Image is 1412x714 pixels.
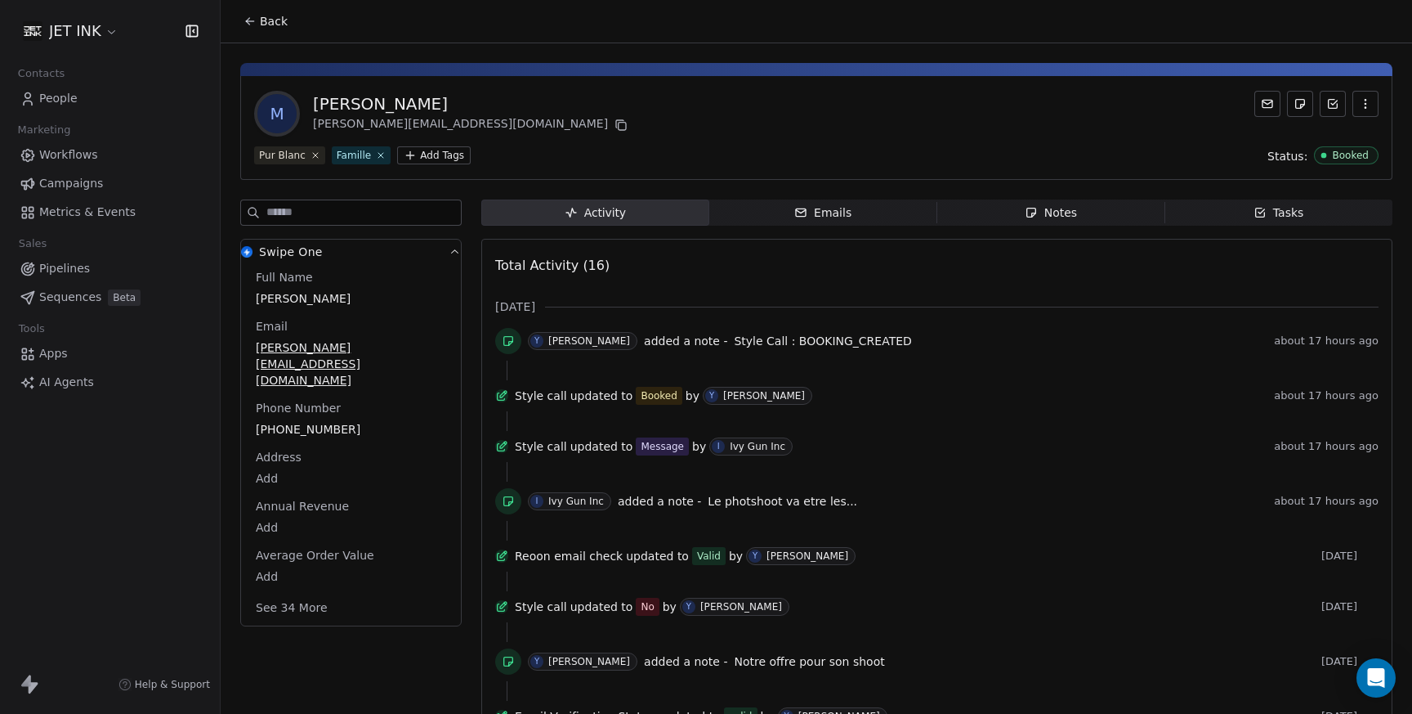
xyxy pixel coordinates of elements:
span: JET INK [49,20,101,42]
div: Booked [1332,150,1369,161]
span: about 17 hours ago [1274,335,1378,348]
a: Metrics & Events [13,199,207,226]
div: [PERSON_NAME] [548,656,630,667]
a: Notre offre pour son shoot [734,652,884,671]
span: Pipelines [39,260,90,277]
div: [PERSON_NAME] [548,335,630,347]
span: about 17 hours ago [1274,440,1378,453]
span: Apps [39,345,68,362]
span: Workflows [39,146,98,164]
div: Open Intercom Messenger [1356,658,1396,698]
div: [PERSON_NAME] [723,390,805,402]
span: Swipe One [259,244,323,260]
span: by [692,438,706,455]
div: Famille [337,148,371,163]
span: Style Call : BOOKING_CREATED [734,335,911,348]
div: I [717,440,720,453]
span: Email [252,318,291,335]
span: updated to [570,438,633,455]
a: Style Call : BOOKING_CREATED [734,331,911,351]
span: [PERSON_NAME] [256,290,446,307]
span: [PERSON_NAME][EMAIL_ADDRESS][DOMAIN_NAME] [256,339,446,388]
span: Style call [515,438,567,455]
span: Le photshoot va etre les... [708,495,857,508]
span: Contacts [11,61,72,86]
span: added a note - [644,333,727,349]
span: [DATE] [1321,550,1378,563]
button: Add Tags [397,146,471,164]
span: about 17 hours ago [1274,389,1378,402]
div: Booked [641,388,677,404]
div: I [536,495,538,508]
span: Back [260,13,288,29]
span: Add [256,568,446,585]
span: Address [252,449,305,465]
span: Metrics & Events [39,204,136,221]
span: Help & Support [135,678,210,691]
div: Tasks [1253,204,1304,222]
span: Full Name [252,269,316,285]
div: Y [534,335,539,348]
span: AI Agents [39,374,94,391]
span: [DATE] [1321,655,1378,668]
span: Tools [11,317,51,341]
span: by [729,548,743,564]
span: [DATE] [1321,600,1378,613]
div: Y [534,655,539,668]
span: Annual Revenue [252,498,352,514]
div: Valid [697,548,721,564]
a: Workflows [13,141,207,168]
span: Style call [515,599,567,615]
a: Apps [13,340,207,367]
div: [PERSON_NAME] [766,550,848,562]
button: See 34 More [246,593,337,622]
div: No [641,599,654,615]
div: [PERSON_NAME] [700,601,782,613]
span: added a note - [618,493,701,510]
div: Emails [794,204,851,222]
span: Reoon email check [515,548,623,564]
span: Sequences [39,289,101,306]
span: Style call [515,388,567,404]
a: SequencesBeta [13,284,207,311]
span: Campaigns [39,175,103,192]
span: [PHONE_NUMBER] [256,421,446,438]
a: AI Agents [13,369,207,396]
span: Beta [108,290,141,306]
div: Y [686,600,691,613]
span: Sales [11,231,54,256]
span: Total Activity (16) [495,258,610,273]
span: Status: [1267,148,1307,164]
span: Marketing [11,118,78,142]
a: Pipelines [13,255,207,282]
span: People [39,90,78,107]
div: [PERSON_NAME][EMAIL_ADDRESS][DOMAIN_NAME] [313,115,631,135]
img: Swipe One [241,246,252,258]
span: updated to [570,599,633,615]
span: about 17 hours ago [1274,495,1378,508]
div: Ivy Gun Inc [730,441,785,452]
div: Notes [1025,204,1077,222]
span: Average Order Value [252,547,378,564]
div: Ivy Gun Inc [548,496,604,507]
a: Help & Support [118,678,210,691]
span: by [663,599,677,615]
div: Message [641,438,684,455]
img: JET%20INK%20Metal.png [23,21,42,41]
span: M [257,94,297,133]
button: Back [234,7,297,36]
span: updated to [626,548,689,564]
span: updated to [570,388,633,404]
div: [PERSON_NAME] [313,92,631,115]
a: Le photshoot va etre les... [708,492,857,511]
div: Pur Blanc [259,148,306,163]
button: Swipe OneSwipe One [241,240,461,269]
div: Swipe OneSwipe One [241,269,461,626]
span: Phone Number [252,400,344,416]
a: Campaigns [13,170,207,197]
div: Y [753,550,757,563]
span: added a note - [644,653,727,670]
span: [DATE] [495,299,535,315]
span: Add [256,519,446,536]
span: Add [256,470,446,487]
